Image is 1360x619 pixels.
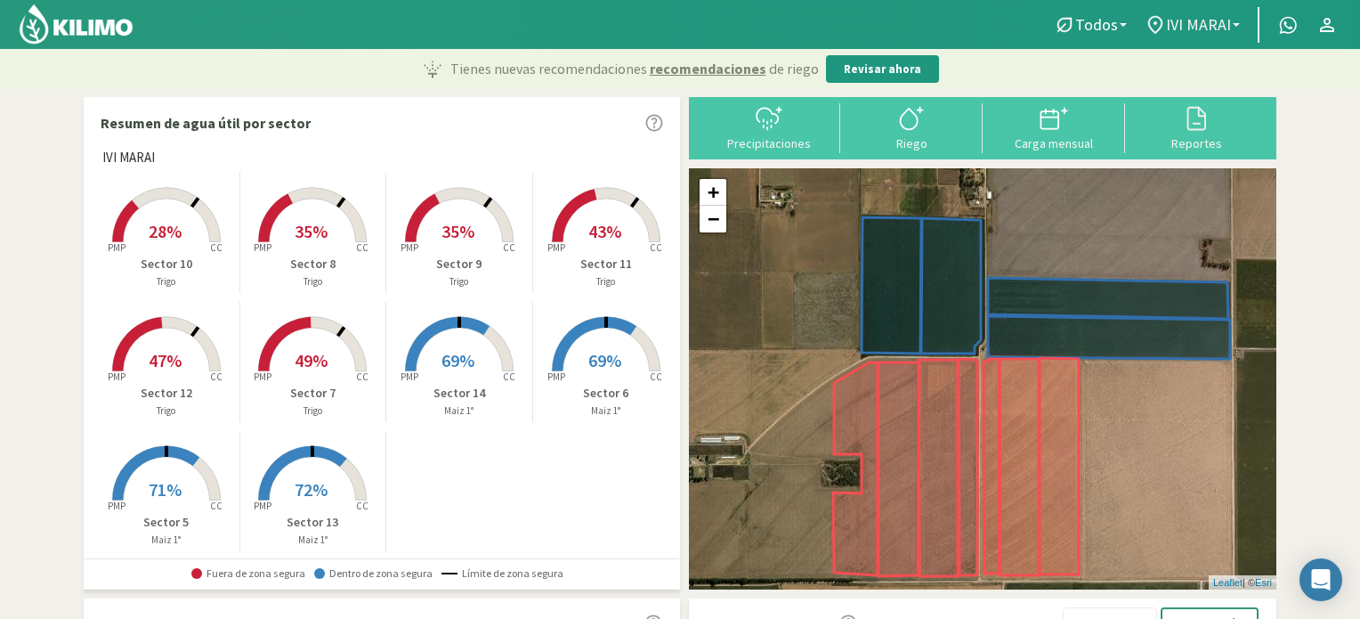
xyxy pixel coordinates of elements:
[295,478,328,501] span: 72%
[93,403,239,419] p: Trigo
[503,241,515,254] tspan: CC
[826,55,939,84] button: Revisar ahora
[357,241,369,254] tspan: CC
[93,533,239,548] p: Maiz 1°
[254,500,271,512] tspan: PMP
[357,371,369,383] tspan: CC
[254,371,271,383] tspan: PMP
[650,371,662,383] tspan: CC
[149,478,182,501] span: 71%
[1213,577,1243,588] a: Leaflet
[1130,137,1262,150] div: Reportes
[1166,15,1231,34] span: IVI MARAI
[700,206,726,232] a: Zoom out
[240,533,386,548] p: Maiz 1°
[386,255,532,273] p: Sector 9
[533,403,680,419] p: Maiz 1°
[547,371,565,383] tspan: PMP
[240,403,386,419] p: Trigo
[93,384,239,403] p: Sector 12
[295,349,328,371] span: 49%
[401,371,418,383] tspan: PMP
[149,220,182,242] span: 28%
[295,220,328,242] span: 35%
[983,103,1125,151] button: Carga mensual
[401,241,418,254] tspan: PMP
[844,61,921,78] p: Revisar ahora
[93,274,239,289] p: Trigo
[108,500,125,512] tspan: PMP
[254,241,271,254] tspan: PMP
[102,148,155,168] span: IVI MARAI
[533,274,680,289] p: Trigo
[240,255,386,273] p: Sector 8
[533,255,680,273] p: Sector 11
[314,567,433,580] span: Dentro de zona segura
[210,241,223,254] tspan: CC
[533,384,680,403] p: Sector 6
[1255,577,1272,588] a: Esri
[1075,15,1118,34] span: Todos
[503,371,515,383] tspan: CC
[441,220,474,242] span: 35%
[650,58,766,79] span: recomendaciones
[988,137,1120,150] div: Carga mensual
[1299,558,1342,601] div: Open Intercom Messenger
[588,220,621,242] span: 43%
[441,567,563,580] span: Límite de zona segura
[1209,575,1276,590] div: | ©
[149,349,182,371] span: 47%
[93,513,239,532] p: Sector 5
[210,500,223,512] tspan: CC
[386,274,532,289] p: Trigo
[108,241,125,254] tspan: PMP
[703,137,835,150] div: Precipitaciones
[191,567,305,580] span: Fuera de zona segura
[650,241,662,254] tspan: CC
[357,500,369,512] tspan: CC
[240,274,386,289] p: Trigo
[769,58,819,79] span: de riego
[240,384,386,403] p: Sector 7
[210,371,223,383] tspan: CC
[386,384,532,403] p: Sector 14
[698,103,840,151] button: Precipitaciones
[588,349,621,371] span: 69%
[441,349,474,371] span: 69%
[450,58,819,79] p: Tienes nuevas recomendaciones
[18,3,134,45] img: Kilimo
[700,179,726,206] a: Zoom in
[1125,103,1267,151] button: Reportes
[547,241,565,254] tspan: PMP
[840,103,983,151] button: Riego
[108,371,125,383] tspan: PMP
[240,513,386,532] p: Sector 13
[101,112,311,134] p: Resumen de agua útil por sector
[846,137,977,150] div: Riego
[386,403,532,419] p: Maiz 1°
[93,255,239,273] p: Sector 10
